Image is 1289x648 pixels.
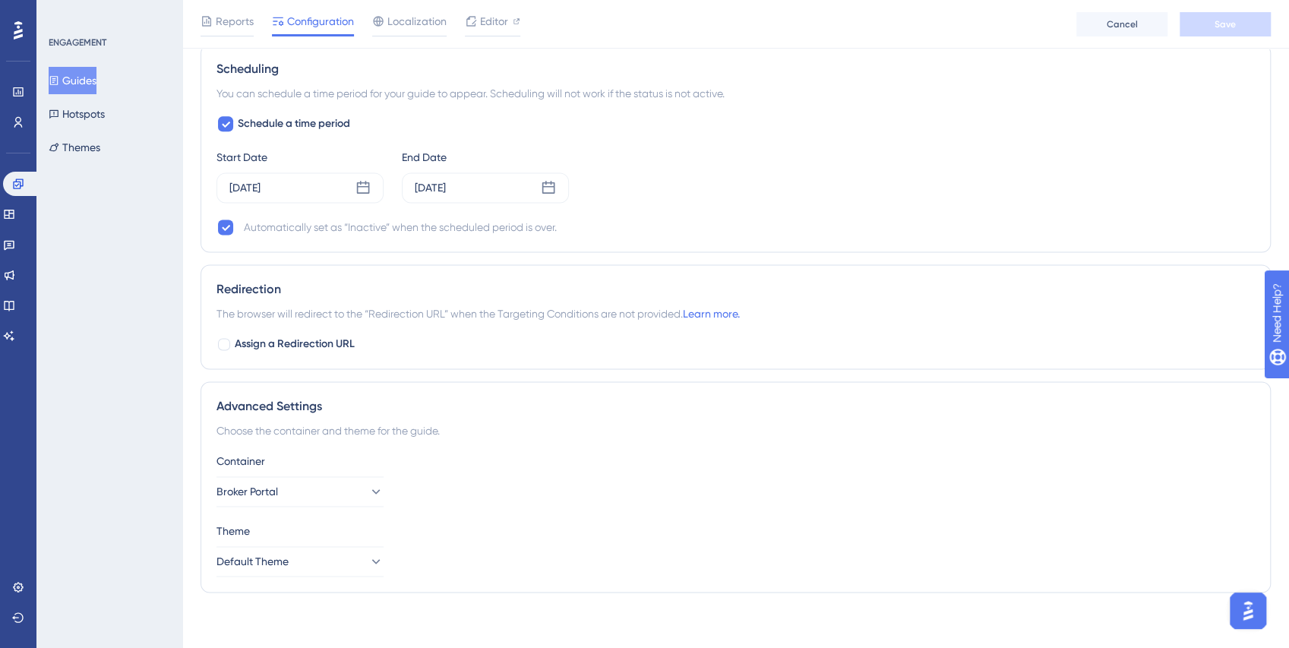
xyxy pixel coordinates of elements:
[216,452,1255,470] div: Container
[1180,12,1271,36] button: Save
[49,67,96,94] button: Guides
[216,552,289,571] span: Default Theme
[216,148,384,166] div: Start Date
[235,335,355,353] span: Assign a Redirection URL
[216,546,384,577] button: Default Theme
[1215,18,1236,30] span: Save
[216,397,1255,416] div: Advanced Settings
[49,134,100,161] button: Themes
[402,148,569,166] div: End Date
[287,12,354,30] span: Configuration
[49,36,106,49] div: ENGAGEMENT
[216,280,1255,299] div: Redirection
[244,218,557,236] div: Automatically set as “Inactive” when the scheduled period is over.
[49,100,105,128] button: Hotspots
[216,60,1255,78] div: Scheduling
[36,4,95,22] span: Need Help?
[480,12,508,30] span: Editor
[216,84,1255,103] div: You can schedule a time period for your guide to appear. Scheduling will not work if the status i...
[415,179,446,197] div: [DATE]
[216,482,278,501] span: Broker Portal
[1076,12,1167,36] button: Cancel
[683,308,740,320] a: Learn more.
[1107,18,1138,30] span: Cancel
[216,476,384,507] button: Broker Portal
[1225,588,1271,634] iframe: UserGuiding AI Assistant Launcher
[216,305,740,323] span: The browser will redirect to the “Redirection URL” when the Targeting Conditions are not provided.
[216,12,254,30] span: Reports
[216,522,1255,540] div: Theme
[238,115,350,133] span: Schedule a time period
[387,12,447,30] span: Localization
[216,422,1255,440] div: Choose the container and theme for the guide.
[229,179,261,197] div: [DATE]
